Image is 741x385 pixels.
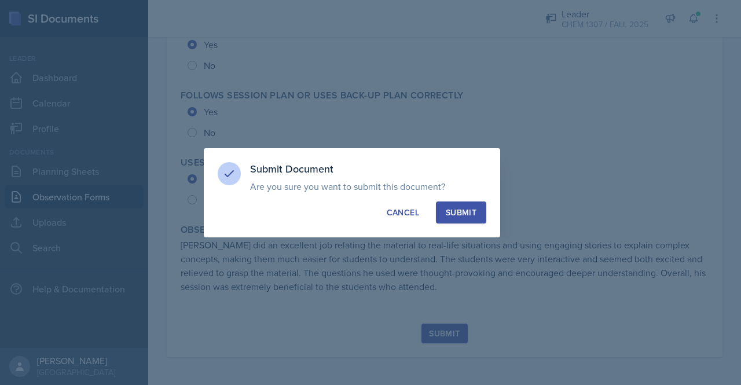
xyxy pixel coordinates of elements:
h3: Submit Document [250,162,486,176]
p: Are you sure you want to submit this document? [250,181,486,192]
div: Submit [446,207,476,218]
div: Cancel [387,207,419,218]
button: Cancel [377,201,429,223]
button: Submit [436,201,486,223]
